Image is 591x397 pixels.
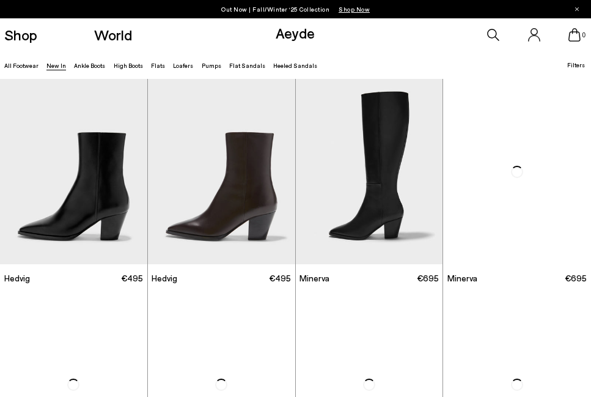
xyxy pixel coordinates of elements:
img: Hedvig Cowboy Ankle Boots [148,79,295,264]
a: Aeyde [276,24,315,42]
span: €695 [417,272,439,284]
a: New In [46,62,66,69]
a: World [94,28,132,42]
a: Pumps [202,62,221,69]
span: €495 [121,272,143,284]
span: Filters [567,61,585,69]
a: Ankle Boots [74,62,105,69]
img: Minerva High Cowboy Boots [443,79,591,264]
a: Minerva €695 [443,264,591,292]
a: 0 [568,28,581,42]
span: 0 [581,32,587,39]
img: Minerva High Cowboy Boots [296,79,443,264]
span: Minerva [447,272,477,284]
span: Hedvig [152,272,177,284]
a: Shop [4,28,37,42]
span: Minerva [299,272,329,284]
span: Navigate to /collections/new-in [339,6,370,13]
p: Out Now | Fall/Winter ‘25 Collection [221,3,370,15]
span: €695 [565,272,587,284]
a: Heeled Sandals [273,62,317,69]
a: Flat Sandals [229,62,265,69]
a: Hedvig €495 [148,264,295,292]
a: High Boots [114,62,143,69]
a: Minerva €695 [296,264,443,292]
a: Loafers [173,62,193,69]
span: €495 [269,272,291,284]
a: All Footwear [4,62,39,69]
span: Hedvig [4,272,30,284]
a: Flats [151,62,165,69]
